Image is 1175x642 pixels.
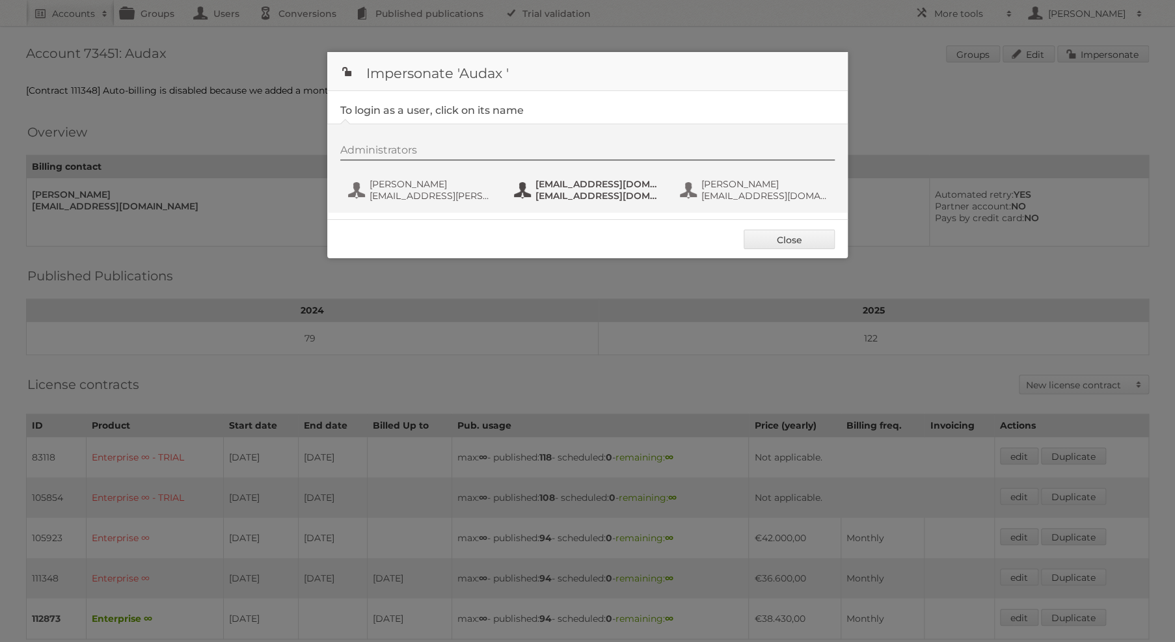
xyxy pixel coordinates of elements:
[370,190,496,202] span: [EMAIL_ADDRESS][PERSON_NAME][DOMAIN_NAME]
[340,104,524,116] legend: To login as a user, click on its name
[347,177,500,203] button: [PERSON_NAME] [EMAIL_ADDRESS][PERSON_NAME][DOMAIN_NAME]
[679,177,831,203] button: [PERSON_NAME] [EMAIL_ADDRESS][DOMAIN_NAME]
[701,190,828,202] span: [EMAIL_ADDRESS][DOMAIN_NAME]
[535,178,662,190] span: [EMAIL_ADDRESS][DOMAIN_NAME]
[340,144,835,161] div: Administrators
[327,52,848,91] h1: Impersonate 'Audax '
[744,230,835,249] a: Close
[513,177,666,203] button: [EMAIL_ADDRESS][DOMAIN_NAME] [EMAIL_ADDRESS][DOMAIN_NAME]
[370,178,496,190] span: [PERSON_NAME]
[701,178,828,190] span: [PERSON_NAME]
[535,190,662,202] span: [EMAIL_ADDRESS][DOMAIN_NAME]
